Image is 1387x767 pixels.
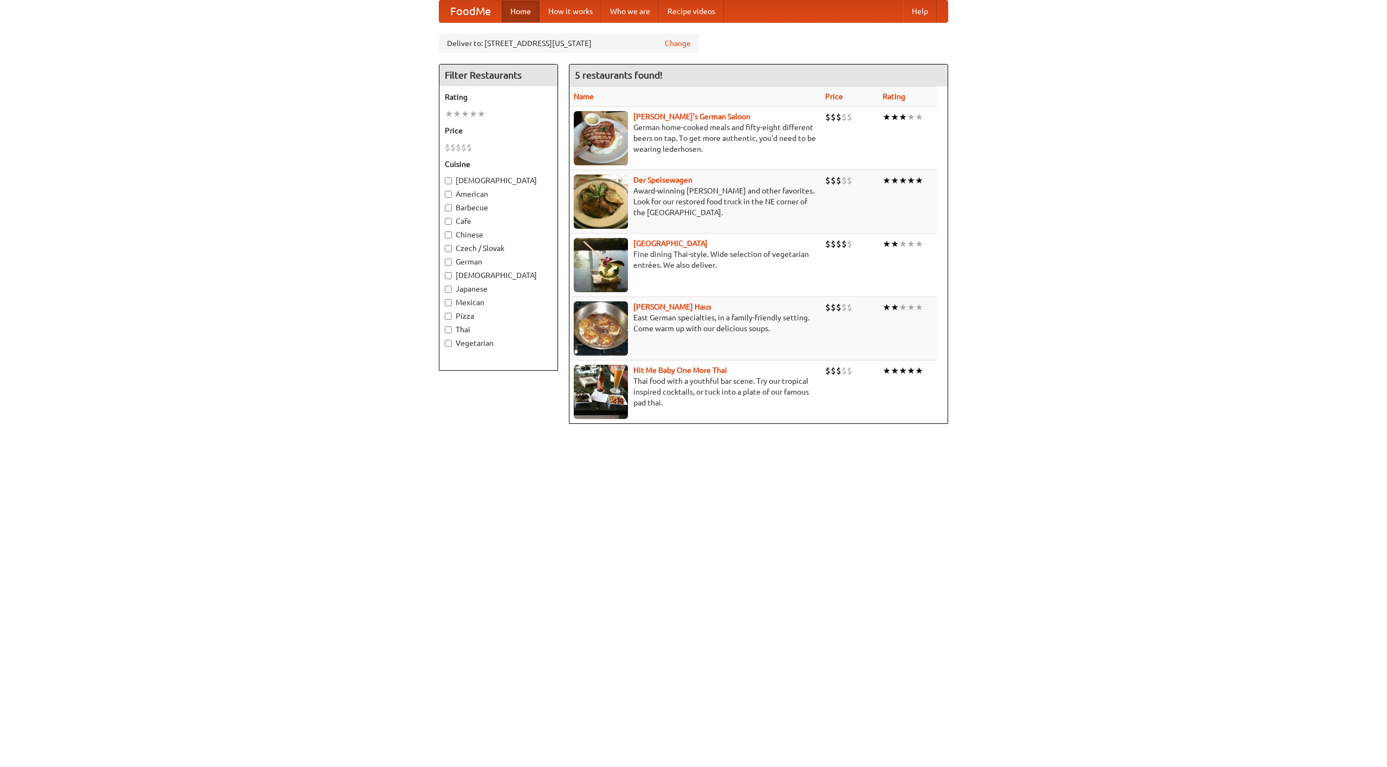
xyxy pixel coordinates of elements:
li: $ [836,175,841,186]
label: [DEMOGRAPHIC_DATA] [445,270,552,281]
img: esthers.jpg [574,111,628,165]
li: ★ [445,108,453,120]
li: ★ [915,365,923,377]
label: German [445,256,552,267]
li: ★ [477,108,485,120]
label: Czech / Slovak [445,243,552,254]
li: ★ [453,108,461,120]
li: $ [841,238,847,250]
div: Deliver to: [STREET_ADDRESS][US_STATE] [439,34,699,53]
a: Who we are [601,1,659,22]
li: ★ [899,365,907,377]
li: $ [841,111,847,123]
li: ★ [883,365,891,377]
li: ★ [915,238,923,250]
li: ★ [915,175,923,186]
label: Chinese [445,229,552,240]
a: [PERSON_NAME] Haus [633,302,711,311]
li: ★ [907,111,915,123]
p: Thai food with a youthful bar scene. Try our tropical inspired cocktails, or tuck into a plate of... [574,376,816,408]
li: $ [847,111,852,123]
a: Rating [883,92,905,101]
a: How it works [540,1,601,22]
li: $ [831,111,836,123]
a: FoodMe [439,1,502,22]
a: Recipe videos [659,1,724,22]
p: East German specialties, in a family-friendly setting. Come warm up with our delicious soups. [574,312,816,334]
li: $ [841,301,847,313]
input: Chinese [445,231,452,239]
li: $ [836,365,841,377]
input: Cafe [445,218,452,225]
li: ★ [883,238,891,250]
li: $ [836,301,841,313]
label: American [445,189,552,199]
li: $ [466,141,472,153]
label: Mexican [445,297,552,308]
li: $ [841,365,847,377]
a: [PERSON_NAME]'s German Saloon [633,112,750,121]
p: German home-cooked meals and fifty-eight different beers on tap. To get more authentic, you'd nee... [574,122,816,154]
input: Barbecue [445,204,452,211]
li: ★ [907,301,915,313]
li: ★ [899,301,907,313]
input: Thai [445,326,452,333]
input: German [445,259,452,266]
h4: Filter Restaurants [439,65,558,86]
a: Price [825,92,843,101]
li: $ [831,238,836,250]
li: ★ [899,175,907,186]
img: kohlhaus.jpg [574,301,628,356]
input: [DEMOGRAPHIC_DATA] [445,272,452,279]
li: $ [461,141,466,153]
a: Home [502,1,540,22]
li: ★ [907,365,915,377]
li: ★ [907,175,915,186]
li: $ [831,175,836,186]
b: Hit Me Baby One More Thai [633,366,727,375]
li: $ [825,175,831,186]
h5: Rating [445,92,552,102]
li: $ [445,141,450,153]
h5: Price [445,125,552,136]
li: ★ [883,301,891,313]
li: ★ [915,301,923,313]
label: Vegetarian [445,338,552,349]
li: ★ [891,238,899,250]
a: [GEOGRAPHIC_DATA] [633,239,708,248]
li: ★ [891,111,899,123]
li: ★ [899,238,907,250]
label: Cafe [445,216,552,227]
li: $ [825,238,831,250]
li: ★ [469,108,477,120]
li: $ [456,141,461,153]
li: $ [847,301,852,313]
label: Japanese [445,283,552,294]
p: Fine dining Thai-style. Wide selection of vegetarian entrées. We also deliver. [574,249,816,270]
input: American [445,191,452,198]
li: ★ [883,175,891,186]
li: $ [847,238,852,250]
li: ★ [891,365,899,377]
li: ★ [891,301,899,313]
img: speisewagen.jpg [574,175,628,229]
a: Der Speisewagen [633,176,692,184]
li: $ [836,238,841,250]
label: Pizza [445,311,552,321]
a: Change [665,38,691,49]
li: ★ [883,111,891,123]
input: Mexican [445,299,452,306]
li: ★ [461,108,469,120]
img: satay.jpg [574,238,628,292]
input: Vegetarian [445,340,452,347]
input: Czech / Slovak [445,245,452,252]
label: Barbecue [445,202,552,213]
li: ★ [891,175,899,186]
a: Name [574,92,594,101]
input: Pizza [445,313,452,320]
a: Help [903,1,937,22]
h5: Cuisine [445,159,552,170]
li: $ [836,111,841,123]
img: babythai.jpg [574,365,628,419]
